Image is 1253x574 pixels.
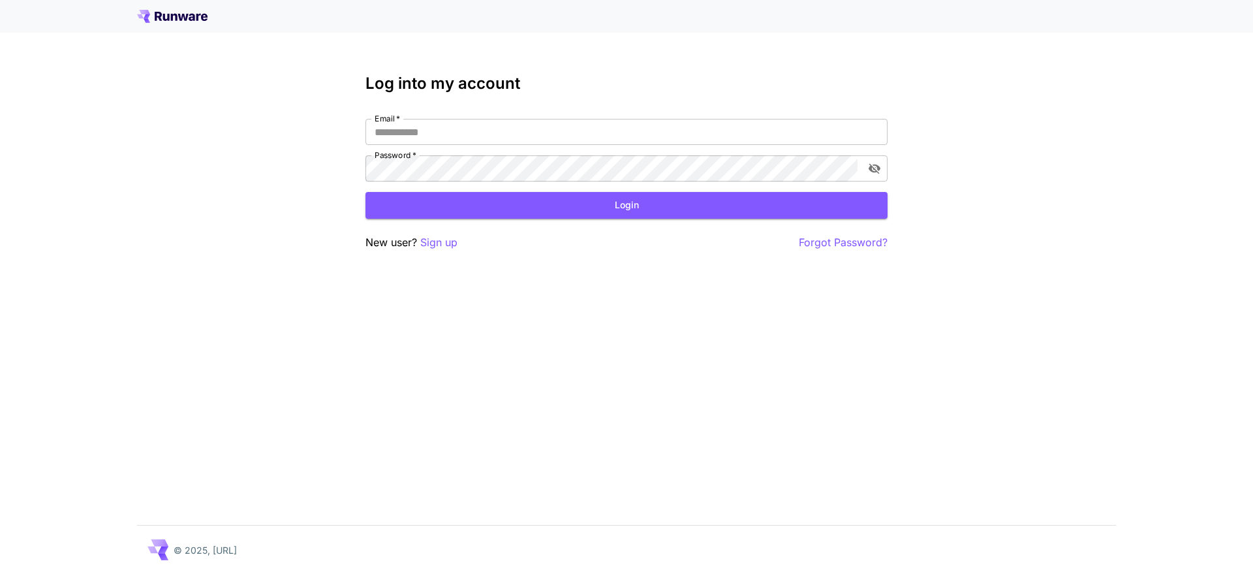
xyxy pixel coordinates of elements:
button: Forgot Password? [799,234,888,251]
h3: Log into my account [365,74,888,93]
label: Password [375,150,416,161]
button: Login [365,192,888,219]
button: Sign up [420,234,457,251]
button: toggle password visibility [863,157,886,180]
p: New user? [365,234,457,251]
label: Email [375,113,400,124]
p: © 2025, [URL] [174,543,237,557]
